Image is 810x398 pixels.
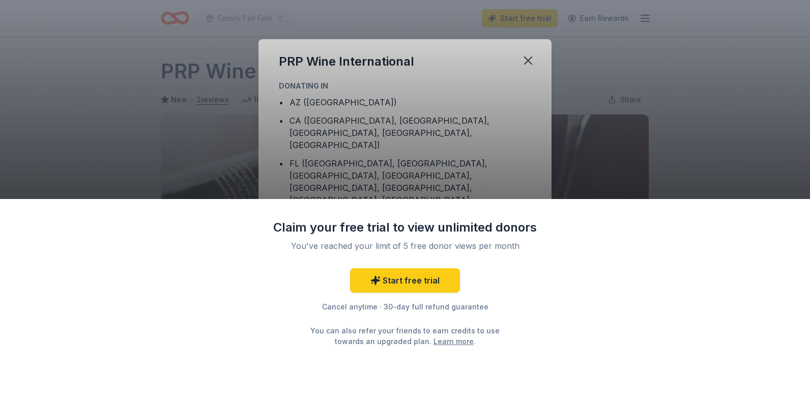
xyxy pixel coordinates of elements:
a: Start free trial [350,268,460,293]
a: Learn more [433,336,474,347]
div: You've reached your limit of 5 free donor views per month [285,240,525,252]
div: Claim your free trial to view unlimited donors [273,219,537,236]
div: You can also refer your friends to earn credits to use towards an upgraded plan. . [301,325,509,347]
div: Cancel anytime · 30-day full refund guarantee [273,301,537,313]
